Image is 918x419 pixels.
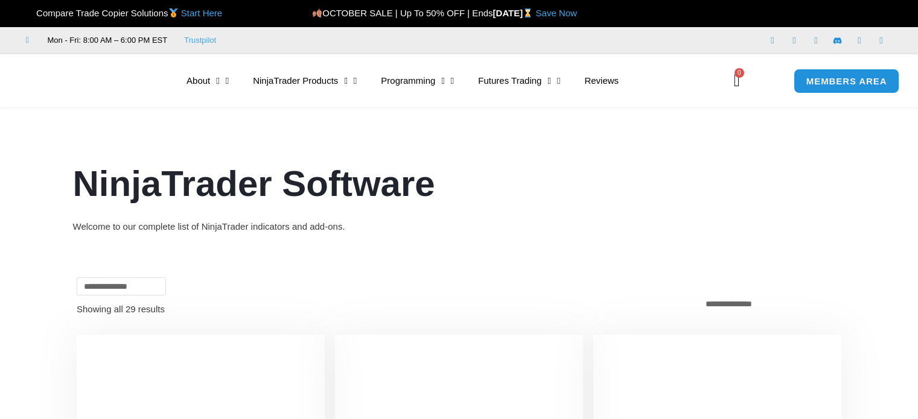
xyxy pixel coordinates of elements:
span: 0 [735,68,744,78]
a: NinjaTrader Products [241,67,369,95]
span: MEMBERS AREA [806,77,887,86]
div: Welcome to our complete list of NinjaTrader indicators and add-ons. [73,218,846,235]
img: 🥇 [169,8,178,17]
span: Mon - Fri: 8:00 AM – 6:00 PM EST [45,33,168,48]
a: 0 [716,63,758,98]
a: Save Now [536,8,577,18]
a: About [174,67,241,95]
a: Programming [369,67,466,95]
img: 🏆 [27,8,36,17]
a: MEMBERS AREA [794,69,900,93]
select: Shop order [699,295,841,312]
h1: NinjaTrader Software [73,159,846,209]
span: Compare Trade Copier Solutions [26,8,222,18]
a: Reviews [572,67,631,95]
a: Trustpilot [184,33,216,48]
span: OCTOBER SALE | Up To 50% OFF | Ends [312,8,492,18]
img: LogoAI | Affordable Indicators – NinjaTrader [26,59,156,102]
p: Showing all 29 results [77,304,165,313]
a: Futures Trading [466,67,572,95]
nav: Menu [174,67,716,95]
strong: [DATE] [493,8,536,18]
img: 🍂 [313,8,322,17]
a: Start Here [181,8,222,18]
img: ⌛ [523,8,532,17]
